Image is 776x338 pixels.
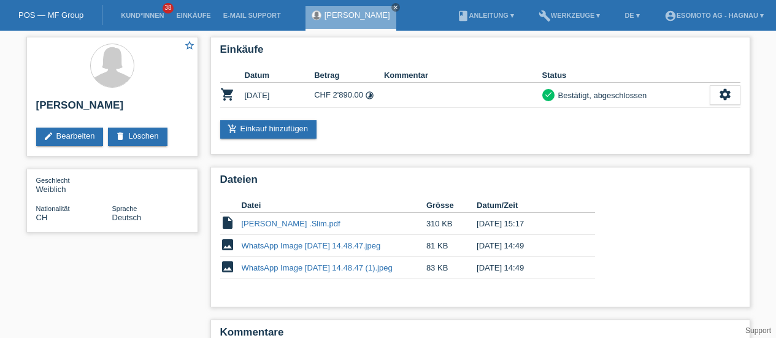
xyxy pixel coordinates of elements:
td: [DATE] 14:49 [477,235,577,257]
a: [PERSON_NAME] [325,10,390,20]
a: bookAnleitung ▾ [451,12,520,19]
a: POS — MF Group [18,10,83,20]
td: [DATE] 14:49 [477,257,577,279]
a: star_border [184,40,195,53]
td: [DATE] [245,83,315,108]
span: Sprache [112,205,137,212]
a: DE ▾ [618,12,645,19]
a: Einkäufe [170,12,217,19]
th: Datum/Zeit [477,198,577,213]
a: add_shopping_cartEinkauf hinzufügen [220,120,317,139]
th: Kommentar [384,68,542,83]
td: [DATE] 15:17 [477,213,577,235]
span: Geschlecht [36,177,70,184]
i: settings [718,88,732,101]
a: deleteLöschen [108,128,167,146]
i: close [393,4,399,10]
i: image [220,259,235,274]
td: CHF 2'890.00 [314,83,384,108]
td: 81 KB [426,235,477,257]
a: WhatsApp Image [DATE] 14.48.47 (1).jpeg [242,263,393,272]
h2: [PERSON_NAME] [36,99,188,118]
a: buildWerkzeuge ▾ [532,12,607,19]
i: edit [44,131,53,141]
h2: Einkäufe [220,44,740,62]
a: close [391,3,400,12]
div: Bestätigt, abgeschlossen [555,89,647,102]
span: Deutsch [112,213,142,222]
a: account_circleEsomoto AG - Hagnau ▾ [658,12,770,19]
div: Weiblich [36,175,112,194]
i: check [544,90,553,99]
span: 38 [163,3,174,13]
td: 310 KB [426,213,477,235]
i: add_shopping_cart [228,124,237,134]
th: Datei [242,198,426,213]
a: E-Mail Support [217,12,287,19]
i: account_circle [664,10,677,22]
a: WhatsApp Image [DATE] 14.48.47.jpeg [242,241,381,250]
span: Schweiz [36,213,48,222]
i: Fixe Raten (12 Raten) [365,91,374,100]
a: Support [745,326,771,335]
a: Kund*innen [115,12,170,19]
i: book [457,10,469,22]
i: delete [115,131,125,141]
i: POSP00028328 [220,87,235,102]
i: build [539,10,551,22]
i: star_border [184,40,195,51]
span: Nationalität [36,205,70,212]
th: Status [542,68,710,83]
th: Grösse [426,198,477,213]
td: 83 KB [426,257,477,279]
a: [PERSON_NAME] .Slim.pdf [242,219,340,228]
h2: Dateien [220,174,740,192]
i: insert_drive_file [220,215,235,230]
th: Datum [245,68,315,83]
a: editBearbeiten [36,128,104,146]
i: image [220,237,235,252]
th: Betrag [314,68,384,83]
